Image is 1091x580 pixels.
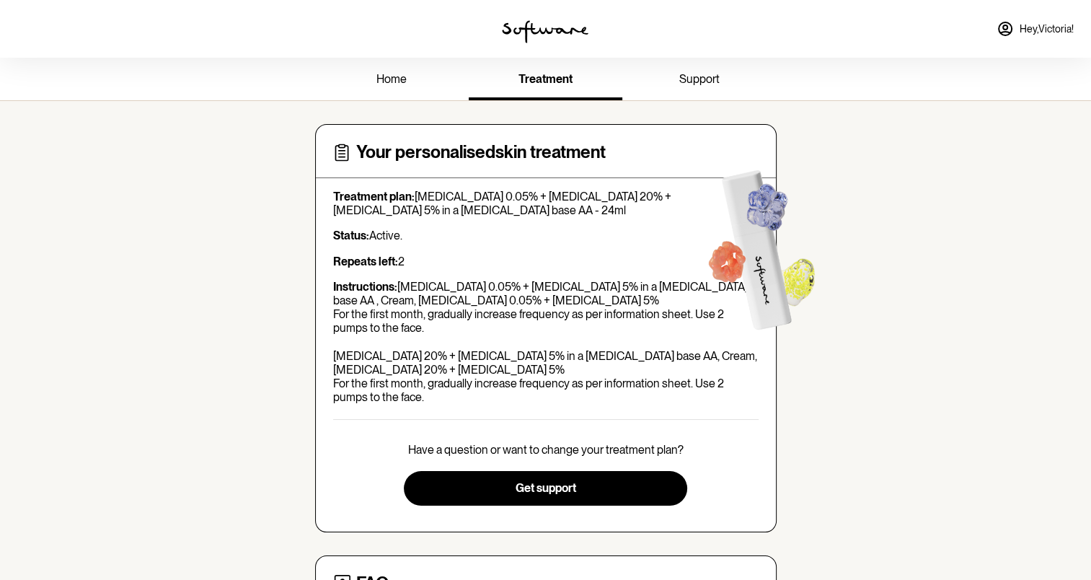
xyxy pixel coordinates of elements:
strong: Treatment plan: [333,190,415,203]
button: Get support [404,471,687,506]
a: home [315,61,469,100]
p: Have a question or want to change your treatment plan? [408,443,684,457]
p: Active. [333,229,759,242]
img: software logo [502,20,588,43]
img: Software treatment bottle [678,142,840,349]
a: Hey,Victoria! [988,12,1082,46]
strong: Repeats left: [333,255,398,268]
span: Hey, Victoria ! [1020,23,1074,35]
span: home [376,72,407,86]
strong: Instructions: [333,280,397,294]
strong: Status: [333,229,369,242]
p: 2 [333,255,759,268]
p: [MEDICAL_DATA] 0.05% + [MEDICAL_DATA] 5% in a [MEDICAL_DATA] base AA , Cream, [MEDICAL_DATA] 0.05... [333,280,759,405]
span: treatment [518,72,573,86]
h4: Your personalised skin treatment [356,142,606,163]
span: Get support [515,481,575,495]
a: treatment [469,61,622,100]
span: support [679,72,720,86]
p: [MEDICAL_DATA] 0.05% + [MEDICAL_DATA] 20% + [MEDICAL_DATA] 5% in a [MEDICAL_DATA] base AA - 24ml [333,190,759,217]
a: support [622,61,776,100]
